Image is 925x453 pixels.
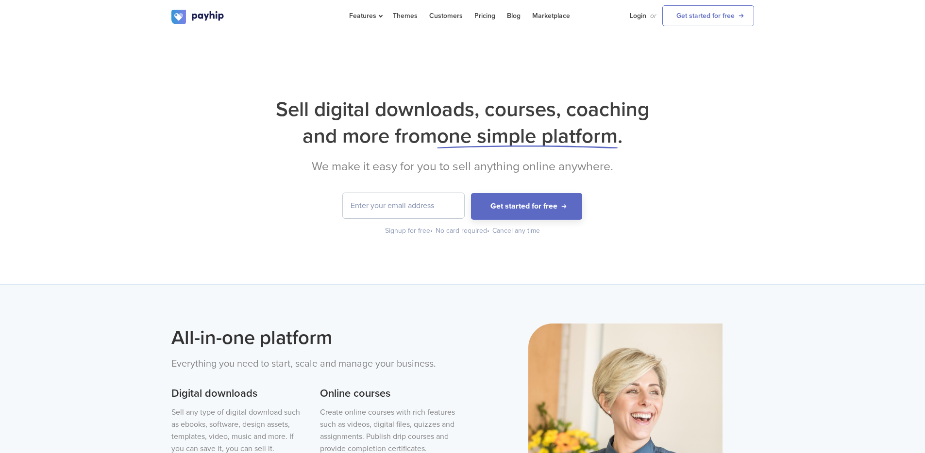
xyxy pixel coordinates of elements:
[320,386,455,402] h3: Online courses
[487,226,489,235] span: •
[385,226,434,236] div: Signup for free
[430,226,433,235] span: •
[618,124,622,148] span: .
[471,193,582,220] button: Get started for free
[171,159,754,174] h2: We make it easy for you to sell anything online anywhere.
[171,10,225,24] img: logo.svg
[492,226,540,236] div: Cancel any time
[171,324,455,352] h2: All-in-one platform
[349,12,381,20] span: Features
[171,356,455,372] p: Everything you need to start, scale and manage your business.
[437,124,618,148] span: one simple platform
[662,5,754,26] a: Get started for free
[436,226,490,236] div: No card required
[171,386,306,402] h3: Digital downloads
[171,96,754,149] h1: Sell digital downloads, courses, coaching and more from
[343,193,464,218] input: Enter your email address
